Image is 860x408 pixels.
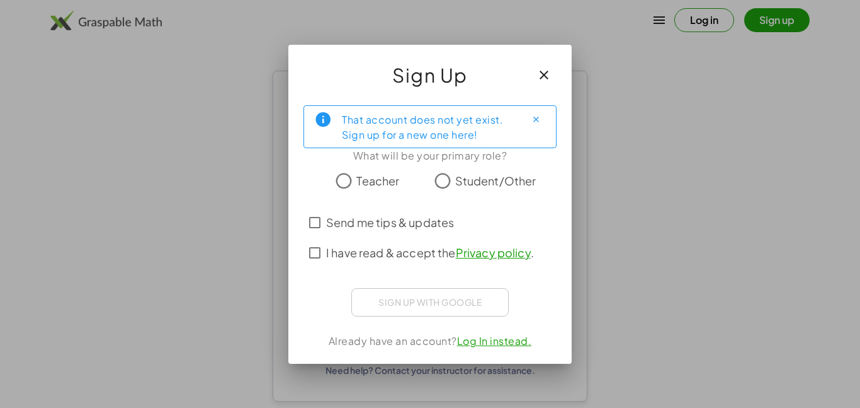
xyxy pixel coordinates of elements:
span: Teacher [356,172,399,189]
span: Send me tips & updates [326,214,454,231]
span: Sign Up [392,60,468,90]
div: That account does not yet exist. Sign up for a new one here! [342,111,516,143]
div: What will be your primary role? [303,148,557,163]
a: Privacy policy [456,245,531,260]
button: Close [526,110,546,130]
div: Already have an account? [303,334,557,349]
a: Log In instead. [457,334,532,347]
span: Student/Other [455,172,536,189]
span: I have read & accept the . [326,244,534,261]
